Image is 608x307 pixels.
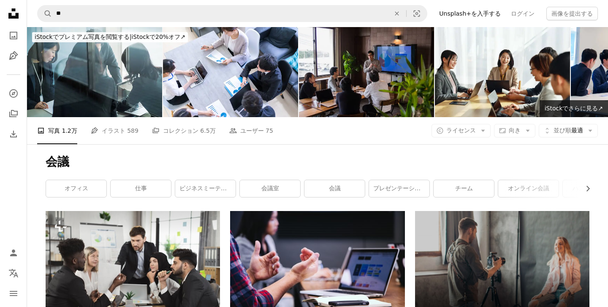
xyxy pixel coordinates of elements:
[5,85,22,102] a: 探す
[580,180,589,197] button: リストを右にスクロールする
[127,126,138,135] span: 589
[545,105,603,112] span: iStockでさらに見る ↗
[5,265,22,282] button: 言語
[5,244,22,261] a: ログイン / 登録する
[175,180,236,197] a: ビジネスミーティング
[432,124,491,137] button: ライセンス
[200,126,215,135] span: 6.5万
[369,180,429,197] a: プレゼンテーション
[266,126,273,135] span: 75
[230,265,404,273] a: 近くの人に近い黒いスマートフォン
[446,127,476,134] span: ライセンス
[554,127,571,134] span: 並び順
[27,27,193,47] a: iStockでプレミアム写真を閲覧する|iStockで20%オフ↗
[35,33,131,40] span: iStockでプレミアム写真を閲覧する |
[435,27,570,117] img: Asian Business People Having A Meeting
[229,117,273,144] a: ユーザー 75
[46,265,220,273] a: 有能な金融アナリストのチームが会議室に集まり、ブレインストーミングを行います。フォーマルな服を着た多民族の男性と女性が、共通のプロジェクトの事業計画について話し合っています。
[163,27,298,117] img: クリーンオフィスで働く若いビジネスパーソン
[37,5,427,22] form: サイト内でビジュアルを探す
[5,126,22,143] a: ダウンロード履歴
[5,47,22,64] a: イラスト
[546,7,598,20] button: 画像を提出する
[498,180,559,197] a: オンライン会議
[539,124,598,137] button: 並び順最適
[35,33,185,40] span: iStockで20%オフ ↗
[111,180,171,197] a: 仕事
[46,154,589,170] h1: 会議
[5,27,22,44] a: 写真
[38,5,52,22] button: Unsplashで検索する
[299,27,434,117] img: ビジネス イメージ、会議、事務所
[388,5,406,22] button: 全てクリア
[434,7,506,20] a: Unsplash+を入手する
[494,124,535,137] button: 向き
[304,180,365,197] a: 会議
[91,117,138,144] a: イラスト 589
[407,5,427,22] button: ビジュアル検索
[152,117,216,144] a: コレクション 6.5万
[46,180,106,197] a: オフィス
[5,105,22,122] a: コレクション
[27,27,162,117] img: ビジネスチームオフィスで働く
[509,127,521,134] span: 向き
[554,126,583,135] span: 最適
[506,7,540,20] a: ログイン
[540,100,608,117] a: iStockでさらに見る↗
[434,180,494,197] a: チーム
[5,285,22,302] button: メニュー
[240,180,300,197] a: 会議室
